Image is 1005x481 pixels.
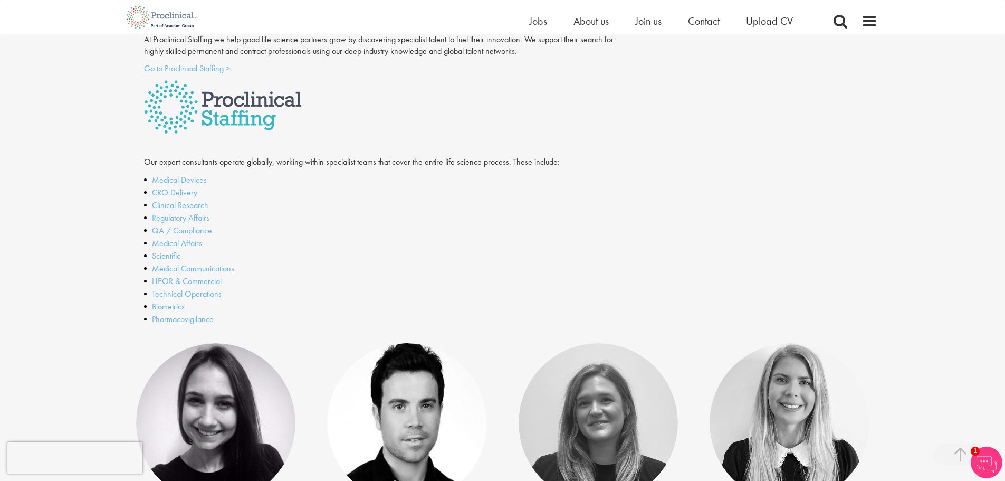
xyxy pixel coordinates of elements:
img: Chatbot [971,447,1002,478]
a: Go to Proclinical Staffing > [144,63,230,74]
a: Clinical Research [152,200,208,211]
a: QA / Compliance [152,225,212,236]
img: Proclinical Staffing [144,80,302,134]
a: Medical Devices [152,174,207,185]
a: Jobs [529,14,547,28]
iframe: reCAPTCHA [7,442,142,474]
a: About us [573,14,609,28]
p: Our expert consultants operate globally, working within specialist teams that cover the entire li... [144,156,617,168]
a: Technical Operations [152,288,222,299]
a: Upload CV [746,14,793,28]
a: HEOR & Commercial [152,276,222,287]
a: Pharmacovigilance [152,314,214,325]
a: CRO Delivery [152,187,197,198]
a: Join us [635,14,662,28]
a: Medical Communications [152,263,234,274]
a: Regulatory Affairs [152,212,209,223]
a: Contact [688,14,720,28]
a: Scientific [152,250,180,261]
p: At Proclinical Staffing we help good life science partners grow by discovering specialist talent ... [144,34,617,58]
a: Medical Affairs [152,238,202,249]
span: 1 [971,447,980,456]
a: Biometrics [152,301,185,312]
